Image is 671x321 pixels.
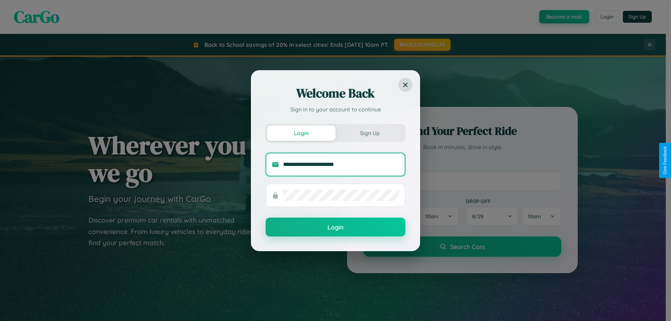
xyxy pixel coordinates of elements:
[267,125,335,141] button: Login
[335,125,404,141] button: Sign Up
[663,146,668,175] div: Give Feedback
[266,85,405,102] h2: Welcome Back
[266,105,405,114] p: Sign in to your account to continue
[266,218,405,236] button: Login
